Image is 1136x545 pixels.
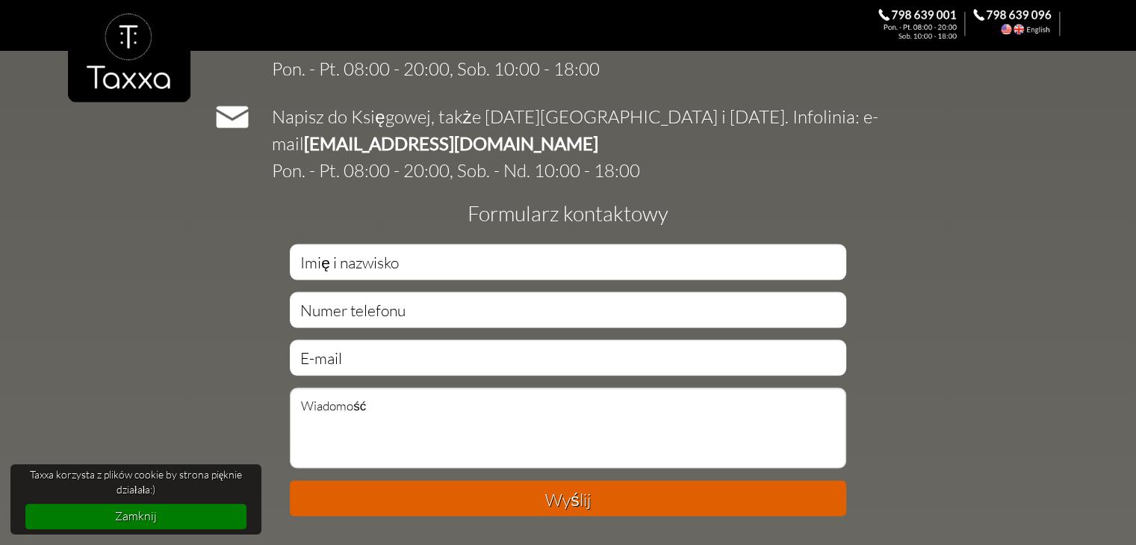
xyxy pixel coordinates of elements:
[290,340,845,376] input: E-mail
[10,464,261,535] div: cookieconsent
[25,504,247,529] a: dismiss cookie message
[290,244,845,280] input: Imię i nazwisko
[973,9,1068,39] div: Call the Accountant. 798 639 096
[468,200,668,226] strong: Formularz kontaktowy
[290,292,845,328] input: Numer telefonu
[25,467,247,496] span: Taxxa korzysta z plików cookie by strona pięknie działała:)
[304,132,598,154] b: [EMAIL_ADDRESS][DOMAIN_NAME]
[304,132,598,155] a: [EMAIL_ADDRESS][DOMAIN_NAME]
[290,481,845,517] button: Wyślij
[878,9,973,39] div: Zadzwoń do Księgowej. 798 639 001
